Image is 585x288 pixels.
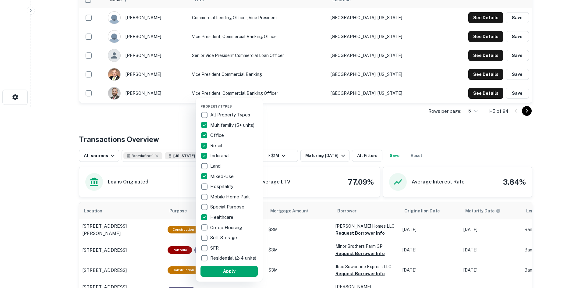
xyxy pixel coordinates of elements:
[210,254,257,262] p: Residential (2-4 units)
[210,244,220,252] p: SFR
[210,152,231,159] p: Industrial
[210,122,256,129] p: Multifamily (5+ units)
[555,239,585,268] iframe: Chat Widget
[210,142,224,149] p: Retail
[210,214,235,221] p: Healthcare
[210,183,235,190] p: Hospitality
[200,266,258,277] button: Apply
[210,224,243,231] p: Co-op Housing
[210,111,251,119] p: All Property Types
[210,193,251,201] p: Mobile Home Park
[210,173,235,180] p: Mixed-Use
[210,132,225,139] p: Office
[200,105,232,108] span: Property Types
[210,162,222,170] p: Land
[210,203,246,211] p: Special Purpose
[210,234,238,241] p: Self Storage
